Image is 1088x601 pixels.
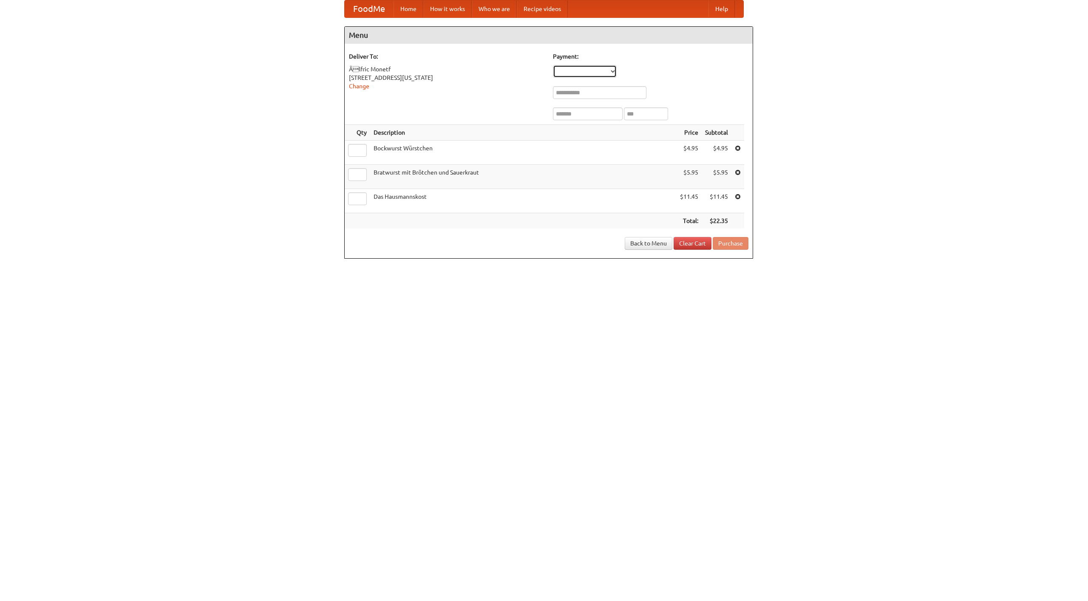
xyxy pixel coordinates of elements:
[708,0,735,17] a: Help
[370,141,677,165] td: Bockwurst Würstchen
[677,165,702,189] td: $5.95
[472,0,517,17] a: Who we are
[349,73,544,82] div: [STREET_ADDRESS][US_STATE]
[553,52,748,61] h5: Payment:
[702,125,731,141] th: Subtotal
[370,165,677,189] td: Bratwurst mit Brötchen und Sauerkraut
[345,0,394,17] a: FoodMe
[394,0,423,17] a: Home
[349,65,544,73] div: Ãlfric Monetf
[625,237,672,250] a: Back to Menu
[702,141,731,165] td: $4.95
[677,213,702,229] th: Total:
[370,189,677,213] td: Das Hausmannskost
[702,189,731,213] td: $11.45
[674,237,711,250] a: Clear Cart
[345,27,753,44] h4: Menu
[702,165,731,189] td: $5.95
[677,141,702,165] td: $4.95
[677,189,702,213] td: $11.45
[702,213,731,229] th: $22.35
[713,237,748,250] button: Purchase
[677,125,702,141] th: Price
[345,125,370,141] th: Qty
[423,0,472,17] a: How it works
[517,0,568,17] a: Recipe videos
[349,83,369,90] a: Change
[370,125,677,141] th: Description
[349,52,544,61] h5: Deliver To:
